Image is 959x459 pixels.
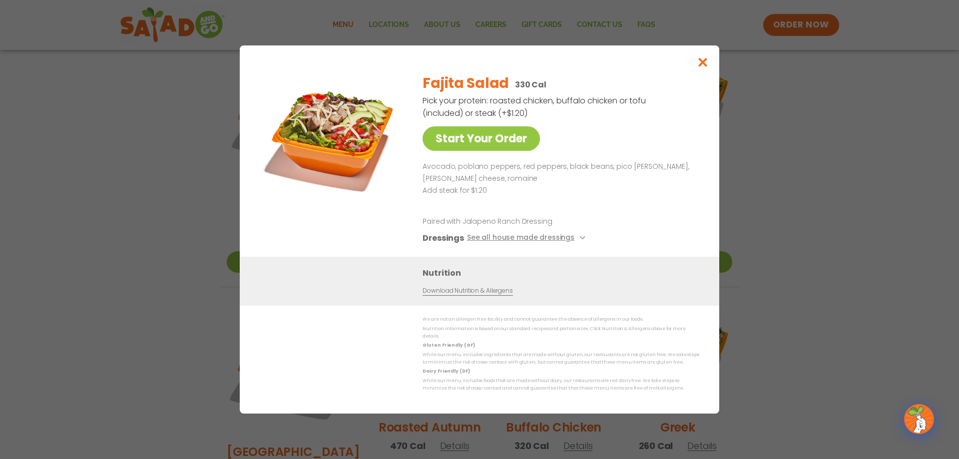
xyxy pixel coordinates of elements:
[423,126,540,151] a: Start Your Order
[423,267,704,279] h3: Nutrition
[423,73,509,94] h2: Fajita Salad
[423,342,475,348] strong: Gluten Friendly (GF)
[687,45,719,79] button: Close modal
[467,232,588,244] button: See all house made dressings
[423,94,647,119] p: Pick your protein: roasted chicken, buffalo chicken or tofu (included) or steak (+$1.20)
[423,377,699,392] p: While our menu includes foods that are made without dairy, our restaurants are not dairy free. We...
[423,325,699,341] p: Nutrition information is based on our standard recipes and portion sizes. Click Nutrition & Aller...
[423,232,464,244] h3: Dressings
[423,368,470,374] strong: Dairy Friendly (DF)
[423,351,699,367] p: While our menu includes ingredients that are made without gluten, our restaurants are not gluten ...
[423,185,695,197] p: Add steak for $1.20
[423,286,512,296] a: Download Nutrition & Allergens
[515,78,546,91] p: 330 Cal
[262,65,402,205] img: Featured product photo for Fajita Salad
[423,216,607,227] p: Paired with Jalapeno Ranch Dressing
[905,405,933,433] img: wpChatIcon
[423,161,695,185] p: Avocado, poblano peppers, red peppers, black beans, pico [PERSON_NAME], [PERSON_NAME] cheese, rom...
[423,316,699,323] p: We are not an allergen free facility and cannot guarantee the absence of allergens in our foods.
